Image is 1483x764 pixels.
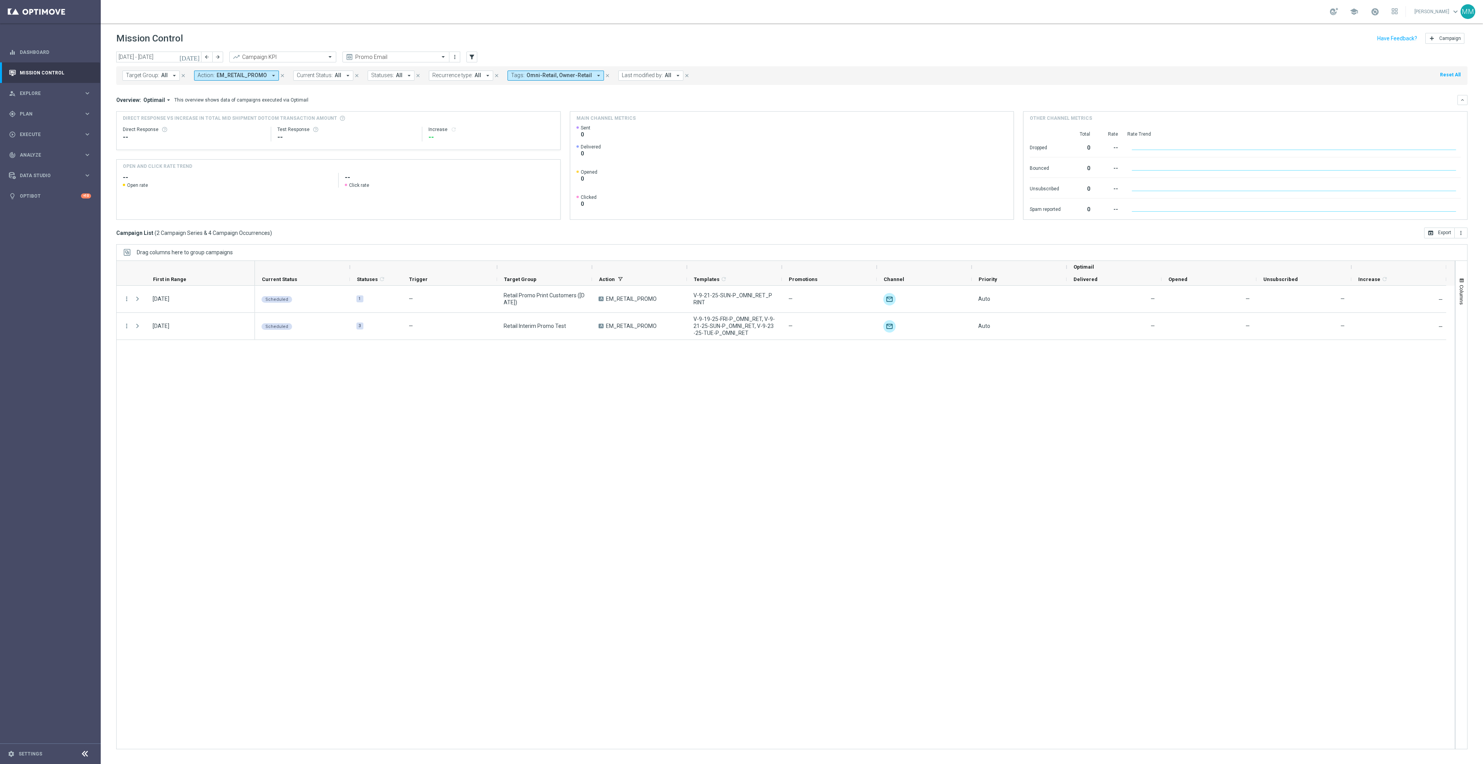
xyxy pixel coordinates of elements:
span: Auto [978,296,990,302]
button: more_vert [123,295,130,302]
img: Optimail [883,320,896,333]
a: Mission Control [20,62,91,83]
colored-tag: Scheduled [262,295,292,303]
span: Delivered [1074,276,1098,282]
div: -- [123,133,265,142]
button: Data Studio keyboard_arrow_right [9,172,91,179]
span: EM_RETAIL_PROMO [606,295,657,302]
div: Unsubscribed [1030,182,1061,194]
div: This overview shows data of campaigns executed via Optimail [174,97,308,103]
i: track_changes [9,152,16,159]
div: Mission Control [9,62,91,83]
span: — [788,323,793,329]
div: Dashboard [9,42,91,62]
div: Rate [1099,131,1118,137]
i: arrow_drop_down [165,97,172,103]
span: Clicked [581,194,597,200]
a: [PERSON_NAME]keyboard_arrow_down [1414,6,1461,17]
i: [DATE] [179,53,200,60]
h1: Mission Control [116,33,183,44]
button: close [180,71,187,80]
span: Trigger [409,276,428,282]
i: arrow_drop_down [344,72,351,79]
span: 0 [581,150,601,157]
span: A [599,297,604,301]
div: Total [1070,131,1090,137]
div: Explore [9,90,84,97]
div: gps_fixed Plan keyboard_arrow_right [9,111,91,117]
div: Analyze [9,152,84,159]
span: — [1340,323,1345,329]
i: refresh [1381,276,1388,282]
h2: -- [123,173,332,182]
colored-tag: Scheduled [262,323,292,330]
h3: Campaign List [116,229,272,236]
div: 0 [1070,161,1090,174]
button: more_vert [1455,228,1468,238]
span: — [788,295,793,302]
span: Omni-Retail, Owner-Retail [526,72,592,79]
button: [DATE] [178,52,201,63]
button: Current Status: All arrow_drop_down [293,71,353,81]
button: close [683,71,690,80]
button: Target Group: All arrow_drop_down [122,71,180,81]
span: — [409,296,413,302]
i: arrow_forward [215,54,220,60]
i: lightbulb [9,193,16,200]
i: close [354,73,360,78]
button: Action: EM_RETAIL_PROMO arrow_drop_down [194,71,279,81]
i: add [1429,35,1435,41]
i: arrow_drop_down [406,72,413,79]
button: play_circle_outline Execute keyboard_arrow_right [9,131,91,138]
span: Promotions [789,276,817,282]
span: — [1340,296,1345,302]
i: arrow_drop_down [270,72,277,79]
span: Plan [20,112,84,116]
span: Delivered [581,144,601,150]
span: Statuses: [371,72,394,79]
span: Opened [1168,276,1187,282]
i: arrow_drop_down [484,72,491,79]
span: Target Group: [126,72,159,79]
a: Settings [19,752,42,756]
div: Increase [428,126,554,133]
i: keyboard_arrow_right [84,90,91,97]
span: All [161,72,168,79]
button: open_in_browser Export [1424,228,1455,238]
multiple-options-button: Export to CSV [1424,229,1468,236]
span: Opened [581,169,597,175]
span: Calculate column [378,275,385,283]
span: Direct Response VS Increase In Total Mid Shipment Dotcom Transaction Amount [123,115,337,122]
i: trending_up [232,53,240,61]
div: Row Groups [137,249,233,255]
span: — [1151,323,1155,329]
i: keyboard_arrow_right [84,110,91,117]
div: -- [1099,182,1118,194]
button: close [353,71,360,80]
span: keyboard_arrow_down [1451,7,1460,16]
div: -- [277,133,416,142]
span: A [599,324,604,328]
span: 0 [581,131,590,138]
button: close [415,71,422,80]
button: more_vert [123,323,130,329]
i: close [181,73,186,78]
i: arrow_back [204,54,210,60]
span: — [1246,296,1250,302]
i: close [684,73,690,78]
div: 0 [1070,141,1090,153]
button: track_changes Analyze keyboard_arrow_right [9,152,91,158]
div: -- [1099,202,1118,215]
div: -- [428,133,554,142]
button: more_vert [451,52,459,62]
div: +10 [81,193,91,198]
i: arrow_drop_down [674,72,681,79]
span: school [1350,7,1358,16]
span: Calculate column [719,275,727,283]
div: 23 Sep 2025, Tuesday [153,323,169,329]
i: more_vert [1458,230,1464,236]
span: Open rate [127,182,148,188]
span: Click rate [349,182,369,188]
